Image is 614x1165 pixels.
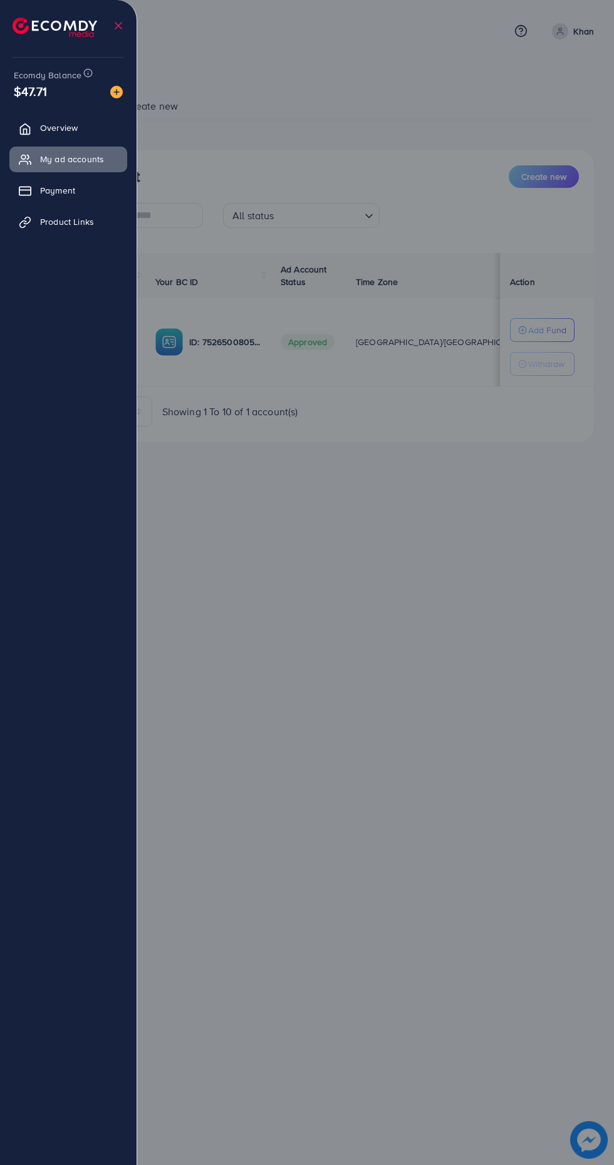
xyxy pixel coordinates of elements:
[13,18,97,37] img: logo
[9,147,127,172] a: My ad accounts
[110,86,123,98] img: image
[40,215,94,228] span: Product Links
[40,153,104,165] span: My ad accounts
[14,69,81,81] span: Ecomdy Balance
[9,178,127,203] a: Payment
[9,209,127,234] a: Product Links
[9,115,127,140] a: Overview
[14,82,47,100] span: $47.71
[40,122,78,134] span: Overview
[40,184,75,197] span: Payment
